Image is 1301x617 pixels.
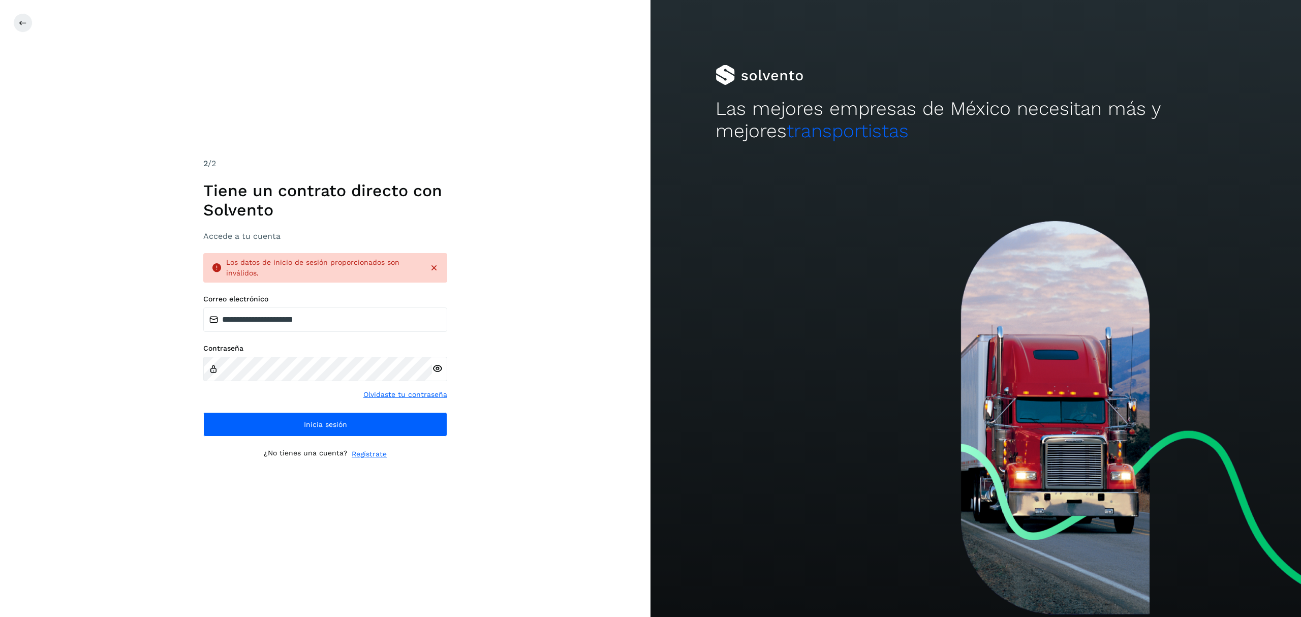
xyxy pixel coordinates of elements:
[264,449,348,459] p: ¿No tienes una cuenta?
[787,120,909,142] span: transportistas
[304,421,347,428] span: Inicia sesión
[352,449,387,459] a: Regístrate
[203,231,447,241] h3: Accede a tu cuenta
[203,181,447,220] h1: Tiene un contrato directo con Solvento
[203,344,447,353] label: Contraseña
[203,158,447,170] div: /2
[716,98,1236,143] h2: Las mejores empresas de México necesitan más y mejores
[226,257,421,279] div: Los datos de inicio de sesión proporcionados son inválidos.
[203,295,447,303] label: Correo electrónico
[203,159,208,168] span: 2
[203,412,447,437] button: Inicia sesión
[363,389,447,400] a: Olvidaste tu contraseña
